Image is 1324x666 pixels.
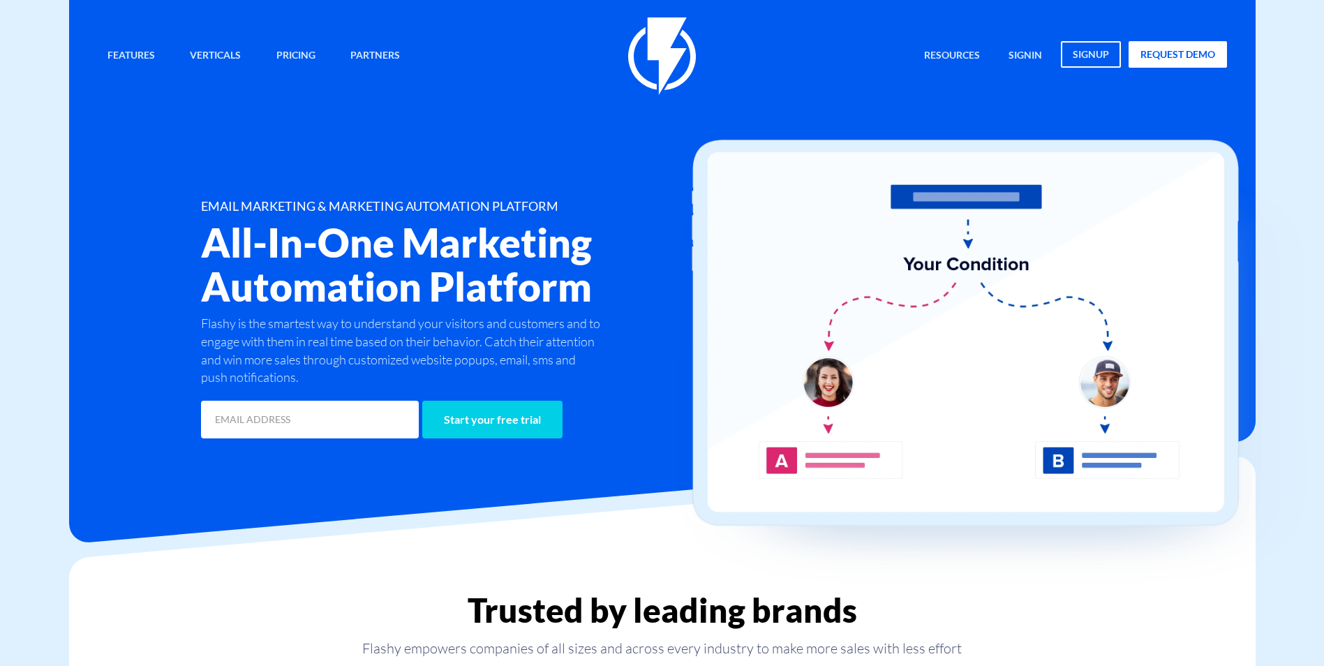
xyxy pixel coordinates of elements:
h1: EMAIL MARKETING & MARKETING AUTOMATION PLATFORM [201,200,745,214]
h2: Trusted by leading brands [69,592,1256,628]
input: EMAIL ADDRESS [201,401,419,438]
a: signup [1061,41,1121,68]
a: signin [998,41,1052,71]
a: Pricing [266,41,326,71]
h2: All-In-One Marketing Automation Platform [201,221,745,308]
a: Partners [340,41,410,71]
a: Resources [914,41,990,71]
p: Flashy empowers companies of all sizes and across every industry to make more sales with less effort [69,639,1256,658]
a: request demo [1129,41,1227,68]
a: Features [97,41,165,71]
input: Start your free trial [422,401,563,438]
a: Verticals [179,41,251,71]
p: Flashy is the smartest way to understand your visitors and customers and to engage with them in r... [201,315,604,387]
